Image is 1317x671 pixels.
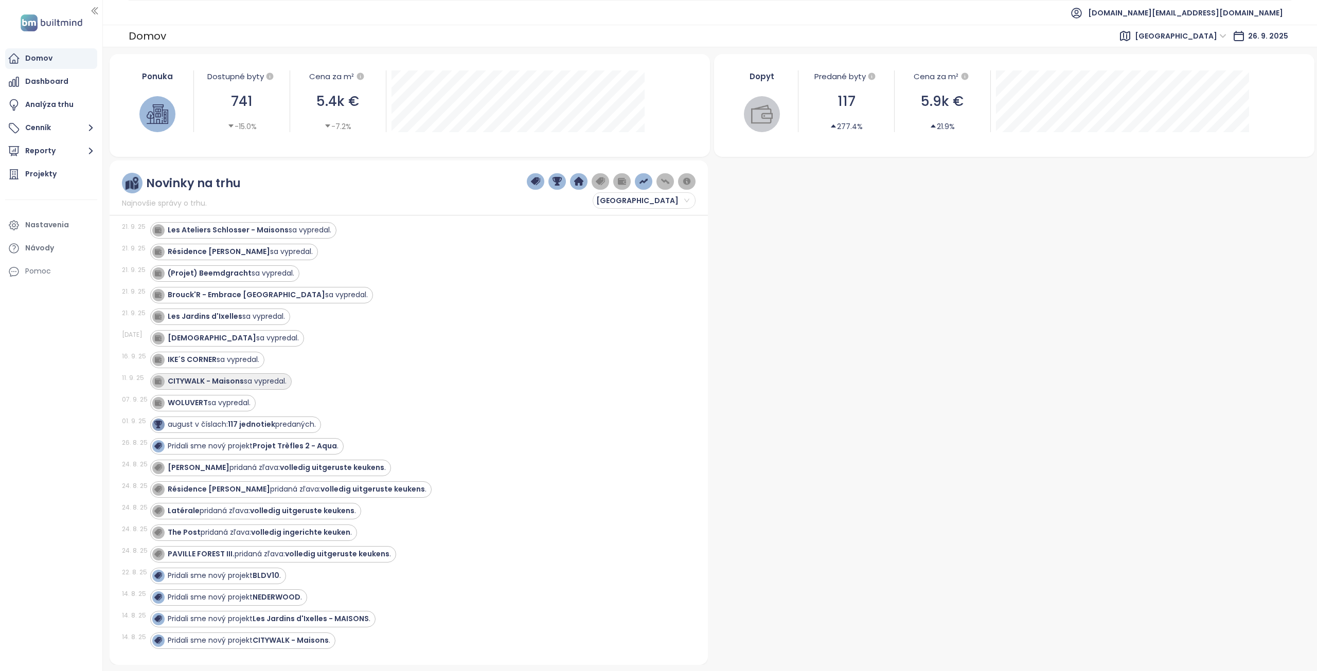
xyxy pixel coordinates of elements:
[5,71,97,92] a: Dashboard
[122,222,148,231] div: 21. 9. 25
[253,592,300,602] strong: NEDERWOOD
[168,549,391,559] div: pridaná zľava: .
[930,122,937,130] span: caret-up
[154,377,162,385] img: icon
[251,527,350,537] strong: volledig ingerichte keuken
[122,568,148,577] div: 22. 8. 25
[146,177,241,190] div: Novinky na trhu
[122,287,148,296] div: 21. 9. 25
[751,103,773,125] img: wallet
[285,549,389,559] strong: volledig uitgeruste keukens
[253,441,337,451] strong: Projet Trèfles 2 - Aqua
[122,632,148,642] div: 14. 8. 25
[25,219,69,231] div: Nastavenia
[154,572,162,579] img: icon
[154,313,162,320] img: icon
[168,397,208,408] strong: WOLUVERT
[168,505,356,516] div: pridaná zľava: .
[168,246,270,257] strong: Résidence [PERSON_NAME]
[122,395,148,404] div: 07. 9. 25
[154,442,162,449] img: icon
[295,91,381,112] div: 5.4k €
[154,464,162,471] img: icon
[154,248,162,255] img: icon
[5,238,97,259] a: Návody
[25,242,54,255] div: Návody
[122,352,148,361] div: 16. 9. 25
[122,503,148,512] div: 24. 8. 25
[154,615,162,622] img: icon
[168,484,426,495] div: pridaná zľava: .
[228,419,275,429] strong: 117 jednotiek
[732,70,793,82] div: Dopyt
[900,70,985,83] div: Cena za m²
[639,177,648,186] img: price-increases.png
[324,121,351,132] div: -7.2%
[154,421,162,428] img: icon
[168,289,368,300] div: sa vypredal.
[168,635,330,646] div: Pridali sme nový projekt .
[168,311,285,322] div: sa vypredal.
[168,225,331,235] div: sa vypredal.
[122,330,148,339] div: [DATE]
[309,70,354,83] div: Cena za m²
[253,635,329,645] strong: CITYWALK - Maisons
[168,419,316,430] div: august v číslach: predaných.
[1135,28,1226,44] span: Brussels
[5,261,97,282] div: Pomoc
[122,438,148,447] div: 26. 8. 25
[1248,31,1288,41] span: 26. 9. 2025
[168,376,287,387] div: sa vypredal.
[253,570,279,581] strong: BLDV10
[168,462,386,473] div: pridaná zľava: .
[830,122,837,130] span: caret-up
[122,373,148,383] div: 11. 9. 25
[168,613,370,624] div: Pridali sme nový projekt .
[154,269,162,277] img: icon
[1088,1,1283,25] span: [DOMAIN_NAME][EMAIL_ADDRESS][DOMAIN_NAME]
[17,12,85,33] img: logo
[154,399,162,406] img: icon
[168,505,200,516] strong: Latérale
[168,289,325,300] strong: Brouck'R - Embrace [GEOGRAPHIC_DATA]
[168,311,242,321] strong: Les Jardins d'Ixelles
[168,570,281,581] div: Pridali sme nový projekt .
[168,484,270,494] strong: Résidence [PERSON_NAME]
[553,177,562,186] img: trophy-dark-blue.png
[122,481,148,491] div: 24. 8. 25
[324,122,331,130] span: caret-down
[227,121,257,132] div: -15.0%
[25,98,74,111] div: Analýza trhu
[321,484,425,494] strong: volledig uitgeruste keukens
[122,416,148,426] div: 01. 9. 25
[122,546,148,555] div: 24. 8. 25
[930,121,955,132] div: 21.9%
[126,177,138,190] img: ruler
[154,226,162,233] img: icon
[122,197,207,209] span: Najnovšie správy o trhu.
[154,291,162,298] img: icon
[129,27,166,45] div: Domov
[168,397,251,408] div: sa vypredal.
[168,592,302,603] div: Pridali sme nový projekt .
[199,70,284,83] div: Dostupné byty
[168,354,217,365] strong: IKE´S CORNER
[5,141,97,161] button: Reporty
[122,309,148,318] div: 21. 9. 25
[227,122,235,130] span: caret-down
[661,177,670,186] img: price-decreases.png
[154,529,162,536] img: icon
[168,268,252,278] strong: (Projet) Beemdgracht
[830,121,863,132] div: 277.4%
[168,441,339,451] div: Pridali sme nový projekt .
[122,244,148,253] div: 21. 9. 25
[147,103,168,125] img: house
[574,177,583,186] img: home-dark-blue.png
[168,376,244,386] strong: CITYWALK - Maisons
[617,177,627,186] img: wallet-dark-grey.png
[154,593,162,601] img: icon
[250,505,354,516] strong: volledig uitgeruste keukens
[122,589,148,599] div: 14. 8. 25
[168,354,259,365] div: sa vypredal.
[122,460,148,469] div: 24. 8. 25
